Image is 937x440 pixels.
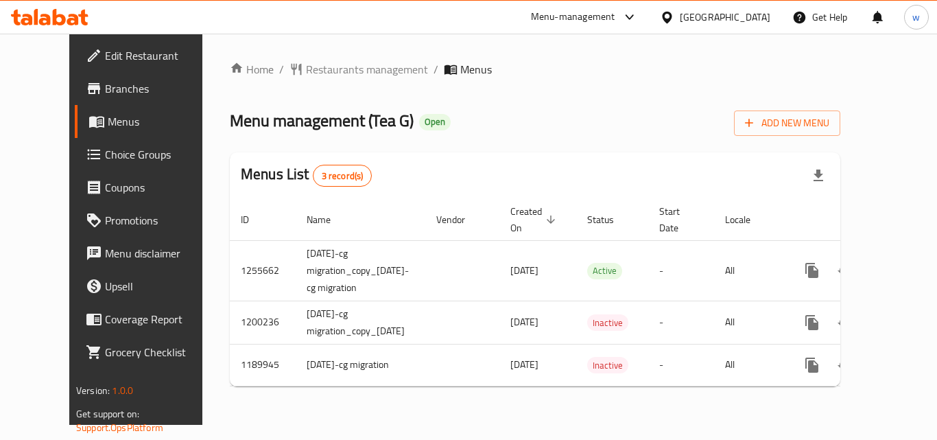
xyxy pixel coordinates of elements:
[112,382,133,400] span: 1.0.0
[75,105,226,138] a: Menus
[296,344,425,386] td: [DATE]-cg migration
[434,61,438,78] li: /
[510,262,538,279] span: [DATE]
[279,61,284,78] li: /
[796,349,829,382] button: more
[306,61,428,78] span: Restaurants management
[587,315,628,331] span: Inactive
[796,254,829,287] button: more
[802,159,835,192] div: Export file
[105,179,215,196] span: Coupons
[659,203,698,236] span: Start Date
[230,344,296,386] td: 1189945
[230,61,274,78] a: Home
[230,301,296,344] td: 1200236
[829,254,862,287] button: Change Status
[75,138,226,171] a: Choice Groups
[105,80,215,97] span: Branches
[510,203,560,236] span: Created On
[76,382,110,400] span: Version:
[912,10,920,25] span: w
[725,211,768,228] span: Locale
[531,9,615,25] div: Menu-management
[796,306,829,339] button: more
[75,72,226,105] a: Branches
[587,314,628,331] div: Inactive
[587,263,622,279] div: Active
[75,303,226,336] a: Coverage Report
[648,301,714,344] td: -
[230,61,840,78] nav: breadcrumb
[75,270,226,303] a: Upsell
[75,336,226,369] a: Grocery Checklist
[648,240,714,301] td: -
[419,116,451,128] span: Open
[105,311,215,327] span: Coverage Report
[313,165,372,187] div: Total records count
[76,419,163,437] a: Support.OpsPlatform
[289,61,428,78] a: Restaurants management
[436,211,483,228] span: Vendor
[75,204,226,237] a: Promotions
[510,356,538,373] span: [DATE]
[714,301,785,344] td: All
[829,306,862,339] button: Change Status
[75,171,226,204] a: Coupons
[105,245,215,262] span: Menu disclaimer
[587,358,628,373] span: Inactive
[105,344,215,360] span: Grocery Checklist
[307,211,348,228] span: Name
[241,211,267,228] span: ID
[587,263,622,279] span: Active
[648,344,714,386] td: -
[75,237,226,270] a: Menu disclaimer
[105,47,215,64] span: Edit Restaurant
[419,114,451,130] div: Open
[105,278,215,294] span: Upsell
[296,301,425,344] td: [DATE]-cg migration_copy_[DATE]
[510,313,538,331] span: [DATE]
[460,61,492,78] span: Menus
[714,344,785,386] td: All
[313,170,372,183] span: 3 record(s)
[829,349,862,382] button: Change Status
[680,10,770,25] div: [GEOGRAPHIC_DATA]
[734,111,840,136] button: Add New Menu
[296,240,425,301] td: [DATE]-cg migration_copy_[DATE]-cg migration
[75,39,226,72] a: Edit Restaurant
[105,146,215,163] span: Choice Groups
[76,405,139,423] span: Get support on:
[108,113,215,130] span: Menus
[714,240,785,301] td: All
[241,164,372,187] h2: Menus List
[105,212,215,229] span: Promotions
[745,115,829,132] span: Add New Menu
[230,240,296,301] td: 1255662
[230,105,414,136] span: Menu management ( Tea G )
[587,211,632,228] span: Status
